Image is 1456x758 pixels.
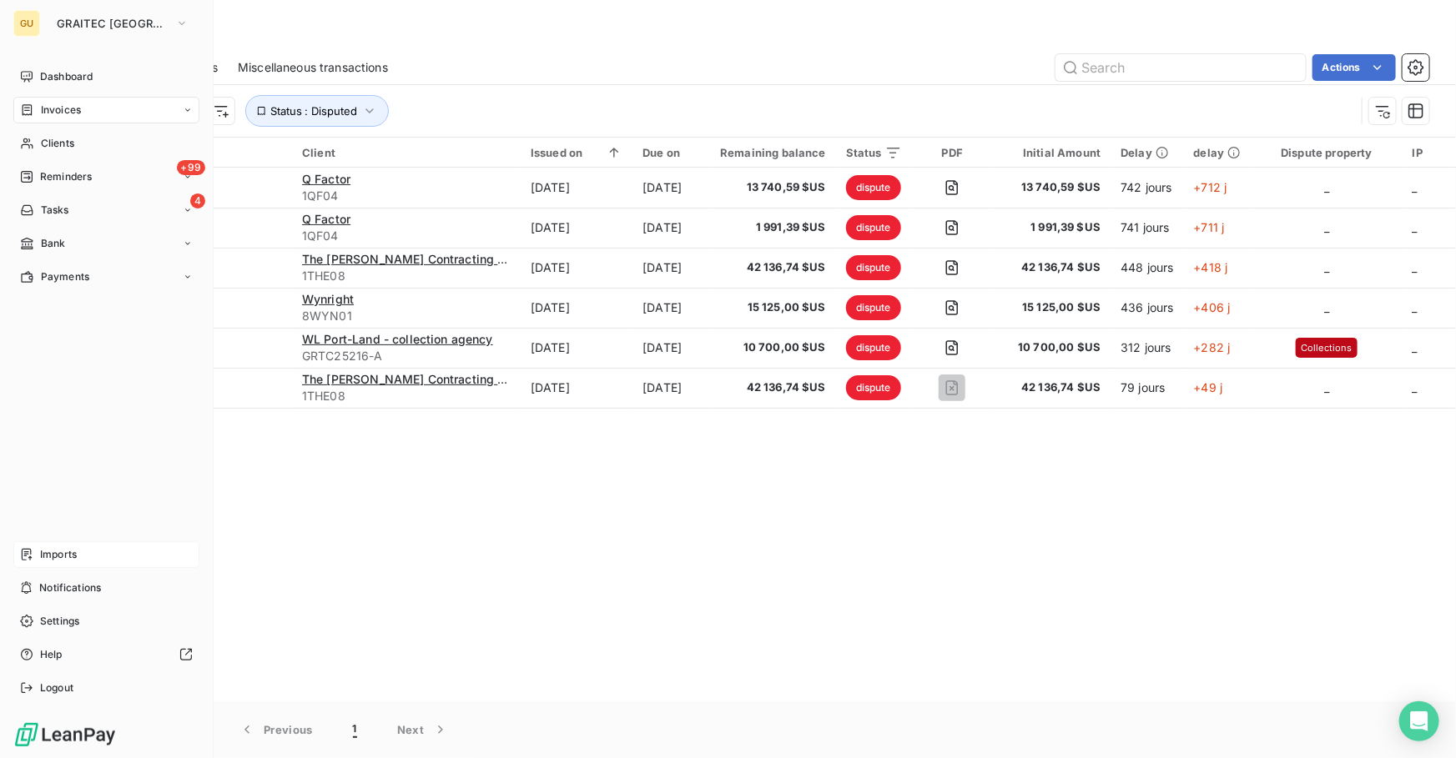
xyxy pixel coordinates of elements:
div: Remaining balance [720,146,826,159]
span: 15 125,00 $US [1003,299,1101,316]
span: +99 [177,160,205,175]
span: WL Port-Land - collection agency [302,332,493,346]
div: Delay [1121,146,1173,159]
div: Status [846,146,902,159]
span: _ [1324,220,1329,234]
span: 1 [353,721,357,738]
span: Clients [41,136,74,151]
span: Logout [40,680,73,695]
td: [DATE] [632,168,710,208]
span: _ [1324,300,1329,314]
span: 10 700,00 $US [720,339,826,356]
div: IP [1413,146,1443,159]
span: dispute [846,335,901,360]
td: 79 jours [1111,368,1183,408]
td: [DATE] [632,288,710,328]
button: Next [377,712,469,747]
span: Invoices [41,103,81,118]
span: dispute [846,295,901,320]
button: Status : Disputed [245,95,389,127]
span: 10 700,00 $US [1003,339,1101,356]
span: _ [1413,260,1418,274]
span: dispute [846,375,901,400]
span: _ [1324,180,1329,194]
div: Open Intercom Messenger [1399,701,1439,741]
span: 1THE08 [302,268,511,284]
span: 15 125,00 $US [720,299,826,316]
span: _ [1413,380,1418,394]
span: Tasks [41,203,69,218]
input: Search [1055,54,1306,81]
span: Q Factor [302,212,350,226]
span: 1THE08 [302,388,511,404]
span: 42 136,74 $US [720,259,826,276]
span: _ [1413,180,1418,194]
td: [DATE] [521,248,632,288]
span: GRTC25216-A [302,348,511,364]
span: 42 136,74 $US [1003,259,1101,276]
button: Actions [1312,54,1396,81]
td: [DATE] [632,208,710,248]
span: +712 j [1194,180,1227,194]
span: 42 136,74 $US [720,379,826,396]
td: 436 jours [1111,288,1183,328]
div: Initial Amount [1003,146,1101,159]
td: 742 jours [1111,168,1183,208]
button: Previous [219,712,333,747]
span: +406 j [1194,300,1231,314]
td: [DATE] [521,168,632,208]
span: Bank [41,236,66,251]
div: PDF [922,146,983,159]
span: 8WYN01 [302,308,511,324]
span: 1 991,39 $US [1003,219,1101,236]
div: Dispute property [1261,146,1392,159]
span: +49 j [1194,380,1223,394]
td: 312 jours [1111,328,1183,368]
span: +418 j [1194,260,1228,274]
span: _ [1413,340,1418,354]
td: [DATE] [521,288,632,328]
span: _ [1413,300,1418,314]
button: 1 [333,712,377,747]
td: 741 jours [1111,208,1183,248]
td: [DATE] [632,368,710,408]
span: Imports [40,547,77,562]
td: [DATE] [632,248,710,288]
div: Client [302,146,511,159]
span: Reminders [40,169,92,184]
td: [DATE] [521,328,632,368]
span: +282 j [1194,340,1231,354]
span: Help [40,647,63,662]
span: Q Factor [302,172,350,186]
div: delay [1194,146,1242,159]
span: 13 740,59 $US [1003,179,1101,196]
span: Wynright [302,292,354,306]
span: Status : Disputed [270,104,358,118]
span: Payments [41,269,89,284]
span: Settings [40,614,79,629]
span: _ [1324,380,1329,394]
span: dispute [846,215,901,240]
span: _ [1324,260,1329,274]
span: Notifications [39,580,101,595]
td: [DATE] [632,328,710,368]
span: _ [1413,220,1418,234]
span: dispute [846,255,901,280]
span: 42 136,74 $US [1003,379,1101,396]
span: dispute [846,175,901,200]
div: Due on [642,146,700,159]
span: Collections [1301,343,1353,353]
span: Miscellaneous transactions [238,59,388,76]
span: 1 991,39 $US [720,219,826,236]
span: 1QF04 [302,188,511,204]
span: 13 740,59 $US [720,179,826,196]
div: Issued on [531,146,622,159]
span: 1QF04 [302,228,511,244]
span: +711 j [1194,220,1225,234]
span: The [PERSON_NAME] Contracting Co. [302,252,516,266]
td: [DATE] [521,208,632,248]
span: 4 [190,193,205,208]
span: Dashboard [40,69,93,84]
a: Help [13,641,199,668]
span: The [PERSON_NAME] Contracting Co. [302,372,516,386]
